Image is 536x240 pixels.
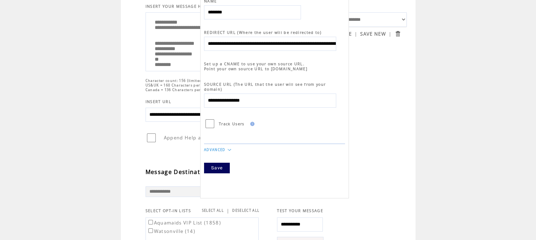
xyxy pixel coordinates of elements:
[146,168,210,176] span: Message Destination
[146,208,191,213] span: SELECT OPT-IN LISTS
[148,220,153,224] input: Aquamaids VIP List (1858)
[147,228,195,234] label: Watsonville (14)
[232,208,259,213] a: DESELECT ALL
[204,66,307,71] span: Point your own source URL to [DOMAIN_NAME]
[277,208,323,213] span: TEST YOUR MESSAGE
[227,208,229,214] span: |
[204,30,321,35] span: REDIRECT URL (Where the user will be redirected to)
[204,163,230,173] a: Save
[148,228,153,233] input: Watsonville (14)
[204,148,226,152] a: ADVANCED
[204,82,326,92] span: SOURCE URL (The URL that the user will see from your domain)
[204,61,304,66] span: Set up a CNAME to use your own source URL.
[147,220,221,226] label: Aquamaids VIP List (1858)
[219,121,245,126] span: Track Users
[202,208,224,213] a: SELECT ALL
[248,122,254,126] img: help.gif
